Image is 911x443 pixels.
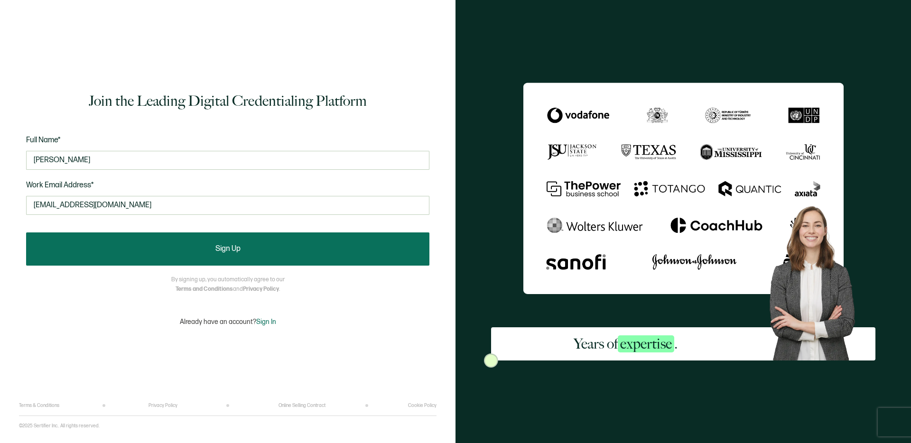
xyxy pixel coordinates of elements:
img: Sertifier Signup - Years of <span class="strong-h">expertise</span>. Hero [760,198,875,360]
a: Terms and Conditions [176,286,233,293]
a: Privacy Policy [149,403,177,408]
span: Sign Up [215,245,241,253]
a: Online Selling Contract [279,403,325,408]
h1: Join the Leading Digital Credentialing Platform [89,92,367,111]
button: Sign Up [26,232,429,266]
p: ©2025 Sertifier Inc.. All rights reserved. [19,423,100,429]
a: Privacy Policy [243,286,279,293]
p: Already have an account? [180,318,276,326]
span: Full Name* [26,136,61,145]
img: Sertifier Signup [484,353,498,368]
span: Sign In [256,318,276,326]
input: Jane Doe [26,151,429,170]
input: Enter your work email address [26,196,429,215]
span: expertise [618,335,674,352]
h2: Years of . [574,334,678,353]
p: By signing up, you automatically agree to our and . [171,275,285,294]
span: Work Email Address* [26,181,94,190]
a: Cookie Policy [408,403,437,408]
img: Sertifier Signup - Years of <span class="strong-h">expertise</span>. [523,83,844,294]
a: Terms & Conditions [19,403,59,408]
